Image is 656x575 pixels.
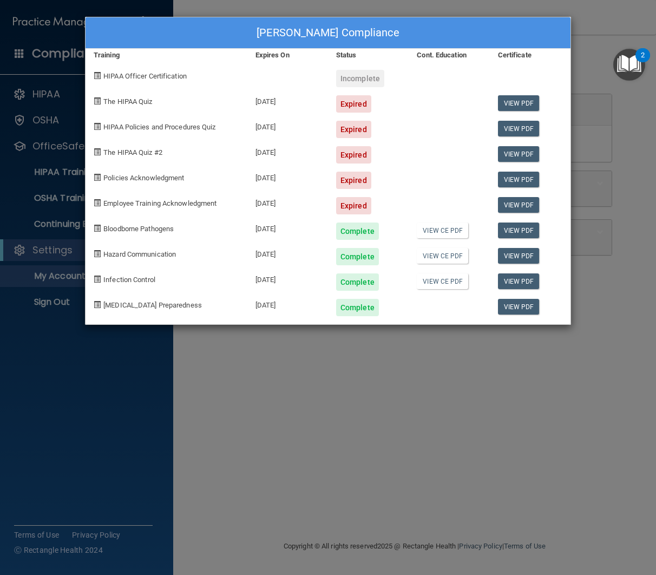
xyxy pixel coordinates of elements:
[247,189,328,214] div: [DATE]
[336,197,371,214] div: Expired
[103,174,184,182] span: Policies Acknowledgment
[103,199,217,207] span: Employee Training Acknowledgment
[490,49,570,62] div: Certificate
[336,172,371,189] div: Expired
[103,97,152,106] span: The HIPAA Quiz
[247,265,328,291] div: [DATE]
[336,146,371,164] div: Expired
[336,273,379,291] div: Complete
[336,299,379,316] div: Complete
[103,301,202,309] span: [MEDICAL_DATA] Preparedness
[409,49,489,62] div: Cont. Education
[103,123,215,131] span: HIPAA Policies and Procedures Quiz
[103,148,162,156] span: The HIPAA Quiz #2
[498,197,540,213] a: View PDF
[247,164,328,189] div: [DATE]
[498,248,540,264] a: View PDF
[103,250,176,258] span: Hazard Communication
[498,273,540,289] a: View PDF
[336,121,371,138] div: Expired
[498,223,540,238] a: View PDF
[247,214,328,240] div: [DATE]
[498,172,540,187] a: View PDF
[103,72,187,80] span: HIPAA Officer Certification
[247,291,328,316] div: [DATE]
[336,95,371,113] div: Expired
[103,276,155,284] span: Infection Control
[417,273,468,289] a: View CE PDF
[247,49,328,62] div: Expires On
[328,49,409,62] div: Status
[247,87,328,113] div: [DATE]
[498,95,540,111] a: View PDF
[498,146,540,162] a: View PDF
[641,55,645,69] div: 2
[613,49,645,81] button: Open Resource Center, 2 new notifications
[336,223,379,240] div: Complete
[247,240,328,265] div: [DATE]
[417,248,468,264] a: View CE PDF
[247,113,328,138] div: [DATE]
[86,49,247,62] div: Training
[336,248,379,265] div: Complete
[498,121,540,136] a: View PDF
[86,17,570,49] div: [PERSON_NAME] Compliance
[336,70,384,87] div: Incomplete
[247,138,328,164] div: [DATE]
[103,225,174,233] span: Bloodborne Pathogens
[417,223,468,238] a: View CE PDF
[498,299,540,315] a: View PDF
